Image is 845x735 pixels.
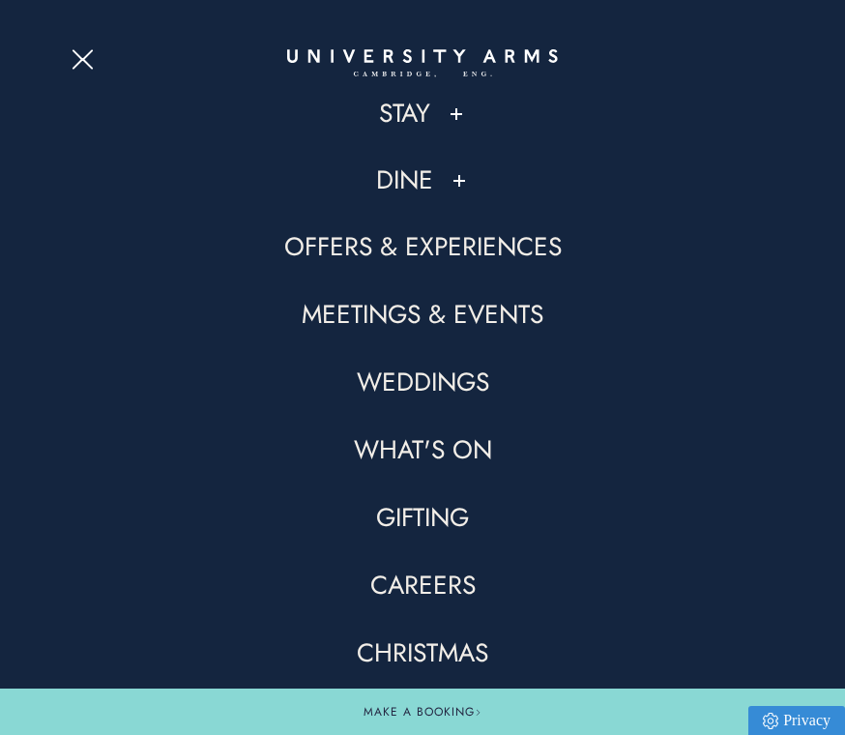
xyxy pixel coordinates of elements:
a: Gifting [376,501,469,535]
span: Make a Booking [364,703,481,720]
a: Weddings [357,366,489,399]
img: Privacy [763,713,778,729]
a: Dine [376,163,433,197]
a: Home [287,49,558,78]
button: Show/Hide Child Menu [450,171,469,191]
a: Privacy [748,706,845,735]
a: What's On [354,433,492,467]
a: Stay [379,97,430,131]
button: Open Menu [71,48,100,64]
a: Christmas [357,636,488,670]
img: Arrow icon [475,709,481,716]
a: Meetings & Events [302,298,543,332]
button: Show/Hide Child Menu [447,104,466,124]
a: Offers & Experiences [284,230,562,264]
a: Careers [370,569,476,603]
